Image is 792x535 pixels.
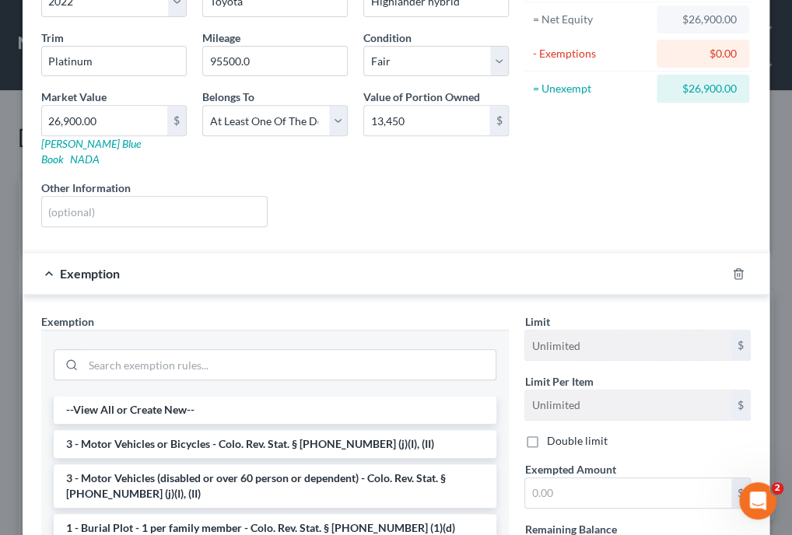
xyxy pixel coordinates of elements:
[363,30,412,46] label: Condition
[546,433,607,449] label: Double limit
[203,47,347,76] input: --
[532,12,650,27] div: = Net Equity
[525,478,731,508] input: 0.00
[669,81,737,96] div: $26,900.00
[41,180,131,196] label: Other Information
[731,478,750,508] div: $
[167,106,186,135] div: $
[83,350,496,379] input: Search exemption rules...
[70,152,100,166] a: NADA
[525,330,731,360] input: --
[669,12,737,27] div: $26,900.00
[525,390,731,420] input: --
[524,315,549,328] span: Limit
[532,46,650,61] div: - Exemptions
[771,482,783,495] span: 2
[532,81,650,96] div: = Unexempt
[524,463,615,476] span: Exempted Amount
[60,266,120,281] span: Exemption
[41,315,94,328] span: Exemption
[41,137,141,166] a: [PERSON_NAME] Blue Book
[54,430,496,458] li: 3 - Motor Vehicles or Bicycles - Colo. Rev. Stat. § [PHONE_NUMBER] (j)(I), (II)
[524,373,593,390] label: Limit Per Item
[42,197,267,226] input: (optional)
[364,106,489,135] input: 0.00
[42,106,167,135] input: 0.00
[54,464,496,508] li: 3 - Motor Vehicles (disabled or over 60 person or dependent) - Colo. Rev. Stat. § [PHONE_NUMBER] ...
[42,47,186,76] input: ex. LS, LT, etc
[731,330,750,360] div: $
[41,89,107,105] label: Market Value
[669,46,737,61] div: $0.00
[54,396,496,424] li: --View All or Create New--
[41,30,64,46] label: Trim
[363,89,480,105] label: Value of Portion Owned
[739,482,776,519] iframe: Intercom live chat
[489,106,508,135] div: $
[202,30,240,46] label: Mileage
[202,90,254,103] span: Belongs To
[731,390,750,420] div: $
